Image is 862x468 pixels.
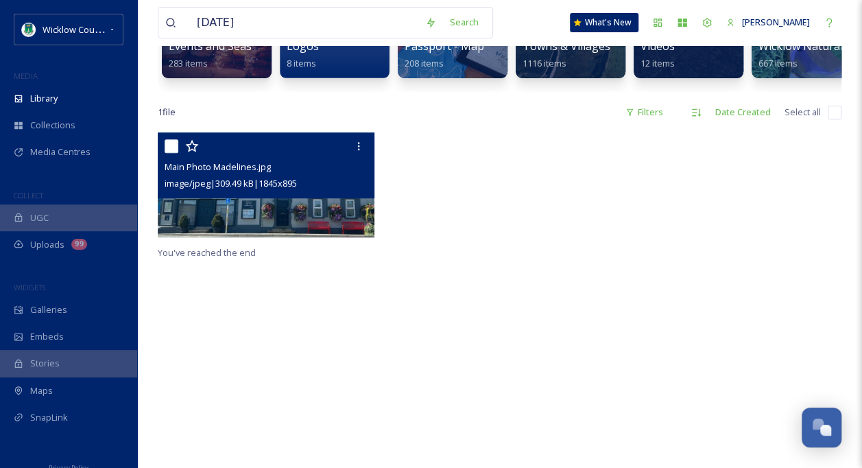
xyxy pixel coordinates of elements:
span: Towns & Villages [523,38,610,54]
span: Logos [287,38,319,54]
span: Embeds [30,330,64,343]
span: 667 items [758,57,798,69]
span: SnapLink [30,411,68,424]
span: MEDIA [14,71,38,81]
span: Passport - Map [405,38,484,54]
span: Media Centres [30,145,91,159]
span: Main Photo Madelines.jpg [165,161,271,173]
span: image/jpeg | 309.49 kB | 1845 x 895 [165,177,297,189]
span: Select all [785,106,821,119]
span: [PERSON_NAME] [742,16,810,28]
span: Library [30,92,58,105]
span: WIDGETS [14,282,45,292]
span: COLLECT [14,190,43,200]
a: What's New [570,13,638,32]
span: Wicklow Naturally [758,38,851,54]
span: Collections [30,119,75,132]
span: 1 file [158,106,176,119]
input: Search your library [190,8,418,38]
span: Videos [640,38,675,54]
span: Stories [30,357,60,370]
span: Maps [30,384,53,397]
a: [PERSON_NAME] [719,9,817,36]
div: 99 [71,239,87,250]
button: Open Chat [802,408,841,447]
span: Events and Seasonal [169,38,274,54]
div: Filters [619,99,670,126]
div: Date Created [708,99,778,126]
span: 12 items [640,57,675,69]
span: 1116 items [523,57,566,69]
span: Wicklow County Council [43,23,139,36]
div: Search [443,9,486,36]
span: You've reached the end [158,246,256,259]
span: 8 items [287,57,316,69]
span: Uploads [30,238,64,251]
span: Galleries [30,303,67,316]
span: 283 items [169,57,208,69]
span: UGC [30,211,49,224]
span: 208 items [405,57,444,69]
img: download%20(9).png [22,23,36,36]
